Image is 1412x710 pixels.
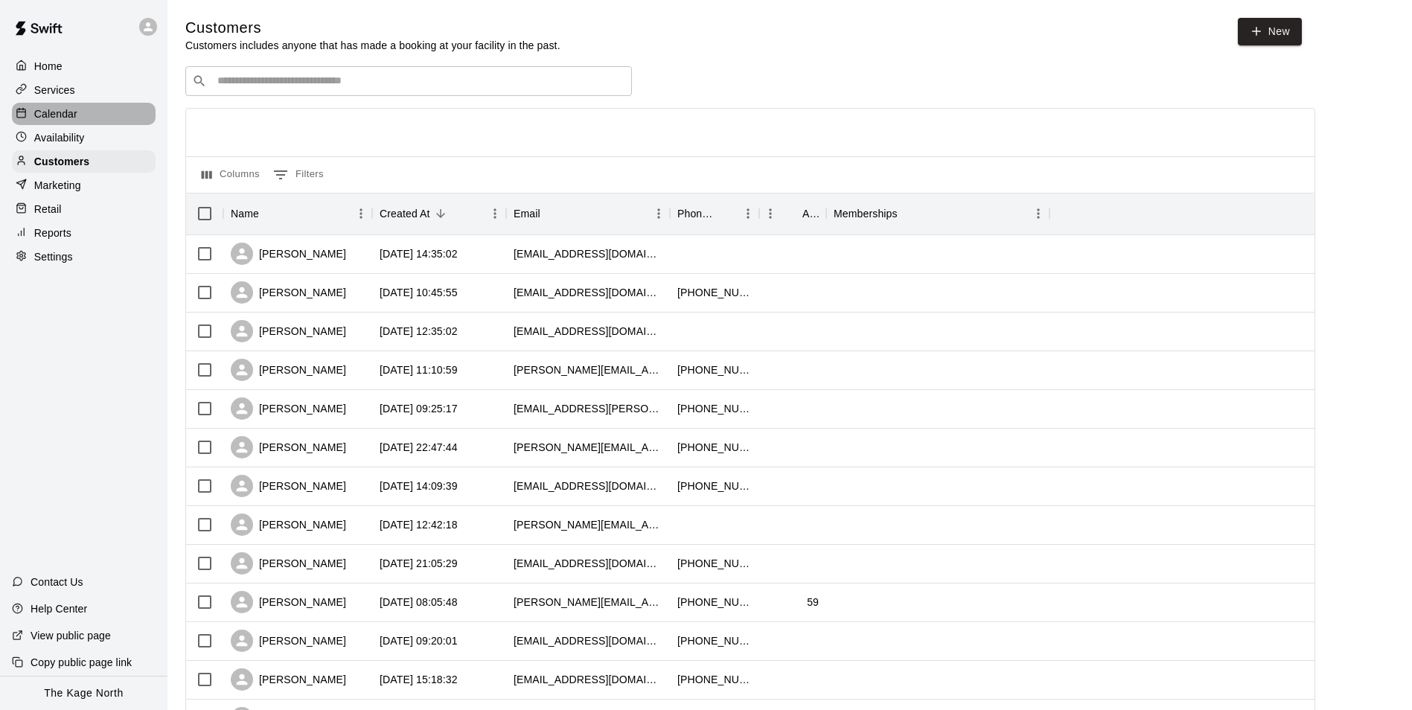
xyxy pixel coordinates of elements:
p: Customers includes anyone that has made a booking at your facility in the past. [185,38,560,53]
button: Sort [430,203,451,224]
a: Marketing [12,174,156,196]
div: +14169030136 [677,672,752,687]
div: [PERSON_NAME] [231,397,346,420]
div: 2025-08-14 12:35:02 [380,324,458,339]
div: [PERSON_NAME] [231,359,346,381]
p: Availability [34,130,85,145]
div: +14167065168 [677,440,752,455]
div: claire.courbetosborne@gmail.com [514,672,662,687]
div: 2025-08-13 22:47:44 [380,440,458,455]
p: View public page [31,628,111,643]
a: Availability [12,127,156,149]
div: 59 [807,595,819,610]
div: [PERSON_NAME] [231,630,346,652]
div: Created At [380,193,430,234]
div: Retail [12,198,156,220]
div: 2025-08-14 09:25:17 [380,401,458,416]
button: Menu [350,202,372,225]
button: Sort [716,203,737,224]
p: The Kage North [44,685,124,701]
div: [PERSON_NAME] [231,320,346,342]
button: Menu [484,202,506,225]
a: Settings [12,246,156,268]
a: Customers [12,150,156,173]
div: paige.arseneau@live.ca [514,362,662,377]
div: +17054271742 [677,285,752,300]
div: Memberships [826,193,1050,234]
div: +31645372132 [677,401,752,416]
div: 2025-08-12 21:05:29 [380,556,458,571]
div: Age [802,193,819,234]
p: Reports [34,226,71,240]
div: Created At [372,193,506,234]
p: Marketing [34,178,81,193]
div: john@dealerreserve.com [514,517,662,532]
div: [PERSON_NAME] [231,668,346,691]
p: Calendar [34,106,77,121]
h5: Customers [185,18,560,38]
div: [PERSON_NAME] [231,514,346,536]
div: [PERSON_NAME] [231,475,346,497]
button: Menu [1027,202,1050,225]
div: Age [759,193,826,234]
div: 2025-08-14 11:10:59 [380,362,458,377]
div: gloria.baccipuhl@yahoo.ca [514,440,662,455]
div: Email [514,193,540,234]
div: sherrijacobs514@gmail.com [514,246,662,261]
a: New [1238,18,1302,45]
div: +17057949294 [677,633,752,648]
div: Phone Number [670,193,759,234]
a: Services [12,79,156,101]
a: Home [12,55,156,77]
div: +17053238992 [677,556,752,571]
p: Help Center [31,601,87,616]
div: [PERSON_NAME] [231,281,346,304]
div: 2025-08-13 12:42:18 [380,517,458,532]
div: Memberships [834,193,898,234]
button: Menu [759,202,782,225]
div: 2025-05-26 09:20:01 [380,633,458,648]
button: Sort [782,203,802,224]
button: Sort [540,203,561,224]
button: Menu [737,202,759,225]
div: Search customers by name or email [185,66,632,96]
div: [PERSON_NAME] [231,436,346,458]
div: lb.peters@gmail.com [514,401,662,416]
button: Show filters [269,163,328,187]
div: 2025-08-13 14:09:39 [380,479,458,493]
div: Name [231,193,259,234]
a: Reports [12,222,156,244]
div: +17052410665 [677,362,752,377]
div: +19057153229 [677,595,752,610]
div: amber.smith22@hotmail.com [514,285,662,300]
p: Copy public page link [31,655,132,670]
div: brooke.lynn89@hotmail.com [514,479,662,493]
div: heather.herrington645@gmail.com [514,633,662,648]
button: Sort [898,203,919,224]
div: Name [223,193,372,234]
p: Settings [34,249,73,264]
div: [PERSON_NAME] [231,243,346,265]
div: +17058288715 [677,479,752,493]
a: Calendar [12,103,156,125]
button: Menu [648,202,670,225]
p: Services [34,83,75,97]
button: Select columns [198,163,263,187]
div: ryanemcgonigle@gmail.com [514,324,662,339]
p: Customers [34,154,89,169]
div: mike_o@sympatico.ca [514,595,662,610]
div: 2025-08-15 14:35:02 [380,246,458,261]
p: Home [34,59,63,74]
div: Email [506,193,670,234]
p: Contact Us [31,575,83,589]
div: 2025-04-26 15:18:32 [380,672,458,687]
div: rongreensales@live.ca [514,556,662,571]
